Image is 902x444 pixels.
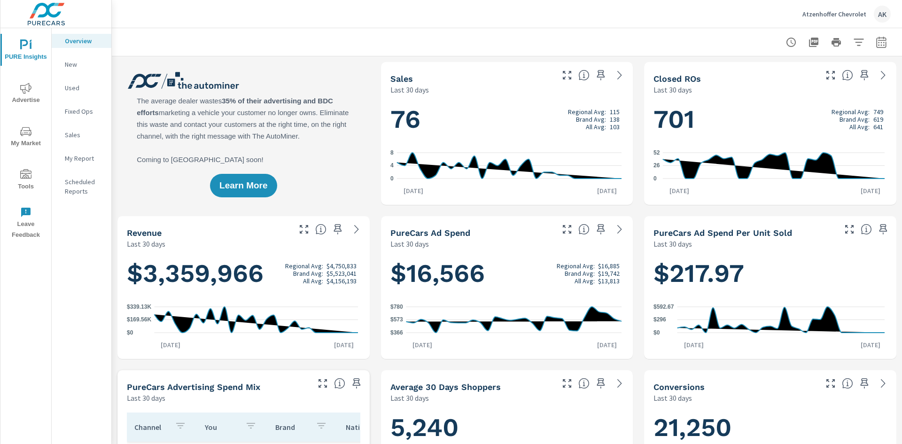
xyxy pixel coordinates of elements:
button: Make Fullscreen [560,376,575,391]
p: Regional Avg: [568,108,606,116]
p: Last 30 days [390,392,429,404]
div: nav menu [0,28,51,244]
p: [DATE] [154,340,187,350]
a: See more details in report [349,222,364,237]
a: See more details in report [876,68,891,83]
text: $366 [390,329,403,336]
h1: 5,240 [390,412,624,444]
button: Make Fullscreen [315,376,330,391]
text: 0 [390,175,394,182]
span: Number of vehicles sold by the dealership over the selected date range. [Source: This data is sou... [578,70,590,81]
button: Make Fullscreen [560,68,575,83]
p: $5,523,041 [327,270,357,277]
p: My Report [65,154,104,163]
p: Sales [65,130,104,140]
h1: $3,359,966 [127,257,360,289]
h5: Closed ROs [653,74,701,84]
p: Used [65,83,104,93]
p: Regional Avg: [832,108,870,116]
p: 619 [873,116,883,123]
p: [DATE] [406,340,439,350]
p: [DATE] [591,186,623,195]
text: $0 [127,329,133,336]
button: Make Fullscreen [560,222,575,237]
p: Fixed Ops [65,107,104,116]
p: [DATE] [397,186,430,195]
text: $296 [653,317,666,323]
text: 52 [653,149,660,156]
p: All Avg: [575,277,595,285]
h1: 701 [653,103,887,135]
a: See more details in report [612,376,627,391]
p: Last 30 days [127,392,165,404]
div: Overview [52,34,111,48]
span: Total sales revenue over the selected date range. [Source: This data is sourced from the dealer’s... [315,224,327,235]
p: $4,156,193 [327,277,357,285]
span: Save this to your personalized report [857,376,872,391]
span: Save this to your personalized report [349,376,364,391]
p: Brand Avg: [840,116,870,123]
p: Last 30 days [390,238,429,249]
button: Select Date Range [872,33,891,52]
p: Brand Avg: [565,270,595,277]
p: $16,885 [598,262,620,270]
span: PURE Insights [3,39,48,62]
p: [DATE] [663,186,696,195]
a: See more details in report [612,68,627,83]
div: New [52,57,111,71]
p: Regional Avg: [285,262,323,270]
a: See more details in report [612,222,627,237]
span: Save this to your personalized report [330,222,345,237]
p: You [205,422,238,432]
p: 138 [610,116,620,123]
p: Last 30 days [127,238,165,249]
div: Fixed Ops [52,104,111,118]
text: $592.67 [653,304,674,310]
span: Advertise [3,83,48,106]
h5: Revenue [127,228,162,238]
div: My Report [52,151,111,165]
button: Apply Filters [849,33,868,52]
h1: 21,250 [653,412,887,444]
span: Average cost of advertising per each vehicle sold at the dealer over the selected date range. The... [861,224,872,235]
button: Make Fullscreen [823,376,838,391]
h5: PureCars Ad Spend Per Unit Sold [653,228,792,238]
p: Atzenhoffer Chevrolet [802,10,866,18]
h1: $16,566 [390,257,624,289]
button: Make Fullscreen [296,222,311,237]
div: Scheduled Reports [52,175,111,198]
p: $13,813 [598,277,620,285]
p: 115 [610,108,620,116]
span: Save this to your personalized report [857,68,872,83]
p: [DATE] [327,340,360,350]
span: My Market [3,126,48,149]
h5: Sales [390,74,413,84]
p: 103 [610,123,620,131]
text: $0 [653,329,660,336]
span: A rolling 30 day total of daily Shoppers on the dealership website, averaged over the selected da... [578,378,590,389]
span: Learn More [219,181,267,190]
text: 8 [390,149,394,156]
text: 0 [653,175,657,182]
h5: PureCars Ad Spend [390,228,470,238]
p: Last 30 days [653,392,692,404]
span: Save this to your personalized report [593,68,608,83]
text: $339.13K [127,304,151,310]
h5: PureCars Advertising Spend Mix [127,382,260,392]
p: New [65,60,104,69]
p: 749 [873,108,883,116]
span: Save this to your personalized report [876,222,891,237]
p: [DATE] [854,186,887,195]
text: $169.56K [127,317,151,323]
p: Overview [65,36,104,46]
p: Scheduled Reports [65,177,104,196]
span: Number of Repair Orders Closed by the selected dealership group over the selected time range. [So... [842,70,853,81]
h5: Average 30 Days Shoppers [390,382,501,392]
button: Make Fullscreen [842,222,857,237]
text: $573 [390,317,403,323]
p: Last 30 days [653,238,692,249]
p: [DATE] [854,340,887,350]
p: All Avg: [849,123,870,131]
p: Channel [134,422,167,432]
text: 4 [390,163,394,169]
